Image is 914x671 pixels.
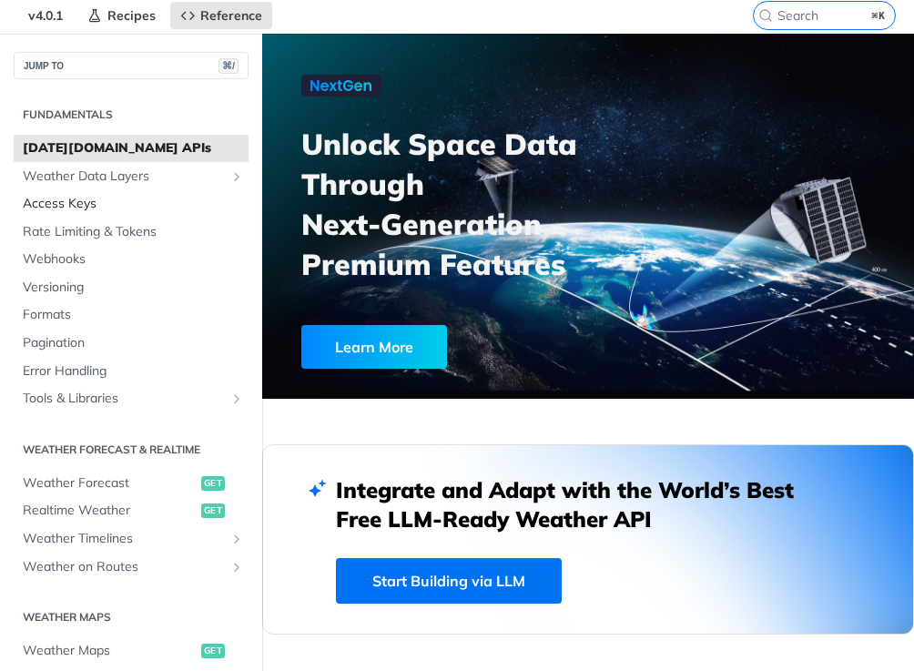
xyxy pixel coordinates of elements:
span: Formats [23,306,244,324]
a: Weather on RoutesShow subpages for Weather on Routes [14,554,249,581]
span: Realtime Weather [23,502,197,520]
button: Show subpages for Weather Data Layers [229,169,244,184]
a: Formats [14,301,249,329]
span: Reference [200,7,262,24]
button: Show subpages for Tools & Libraries [229,391,244,406]
a: Weather Mapsget [14,637,249,665]
a: Weather TimelinesShow subpages for Weather Timelines [14,525,249,553]
a: Versioning [14,274,249,301]
span: ⌘/ [218,58,239,74]
a: Reference [170,2,272,29]
a: Recipes [77,2,166,29]
span: get [201,503,225,518]
a: Realtime Weatherget [14,497,249,524]
kbd: ⌘K [868,6,890,25]
a: Weather Forecastget [14,470,249,497]
h3: Unlock Space Data Through Next-Generation Premium Features [301,124,608,284]
span: Tools & Libraries [23,390,225,408]
button: Show subpages for Weather on Routes [229,560,244,574]
span: get [201,644,225,658]
img: NextGen [301,75,381,97]
span: Weather Maps [23,642,197,660]
h2: Fundamentals [14,107,249,123]
a: Access Keys [14,190,249,218]
span: Weather on Routes [23,558,225,576]
span: Pagination [23,334,244,352]
a: Weather Data LayersShow subpages for Weather Data Layers [14,163,249,190]
div: Learn More [301,325,447,369]
span: Webhooks [23,250,244,269]
h2: Integrate and Adapt with the World’s Best Free LLM-Ready Weather API [336,475,840,534]
h2: Weather Maps [14,609,249,625]
a: Learn More [301,325,546,369]
span: Rate Limiting & Tokens [23,223,244,241]
span: get [201,476,225,491]
button: JUMP TO⌘/ [14,52,249,79]
span: Weather Data Layers [23,168,225,186]
a: Rate Limiting & Tokens [14,219,249,246]
a: [DATE][DOMAIN_NAME] APIs [14,135,249,162]
span: [DATE][DOMAIN_NAME] APIs [23,139,244,158]
a: Webhooks [14,246,249,273]
h2: Weather Forecast & realtime [14,442,249,458]
button: Show subpages for Weather Timelines [229,532,244,546]
span: Access Keys [23,195,244,213]
span: Error Handling [23,362,244,381]
a: Start Building via LLM [336,558,562,604]
span: Versioning [23,279,244,297]
a: Error Handling [14,358,249,385]
span: v4.0.1 [18,2,73,29]
span: Recipes [107,7,156,24]
svg: Search [758,8,773,23]
span: Weather Forecast [23,474,197,493]
a: Tools & LibrariesShow subpages for Tools & Libraries [14,385,249,412]
a: Pagination [14,330,249,357]
span: Weather Timelines [23,530,225,548]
